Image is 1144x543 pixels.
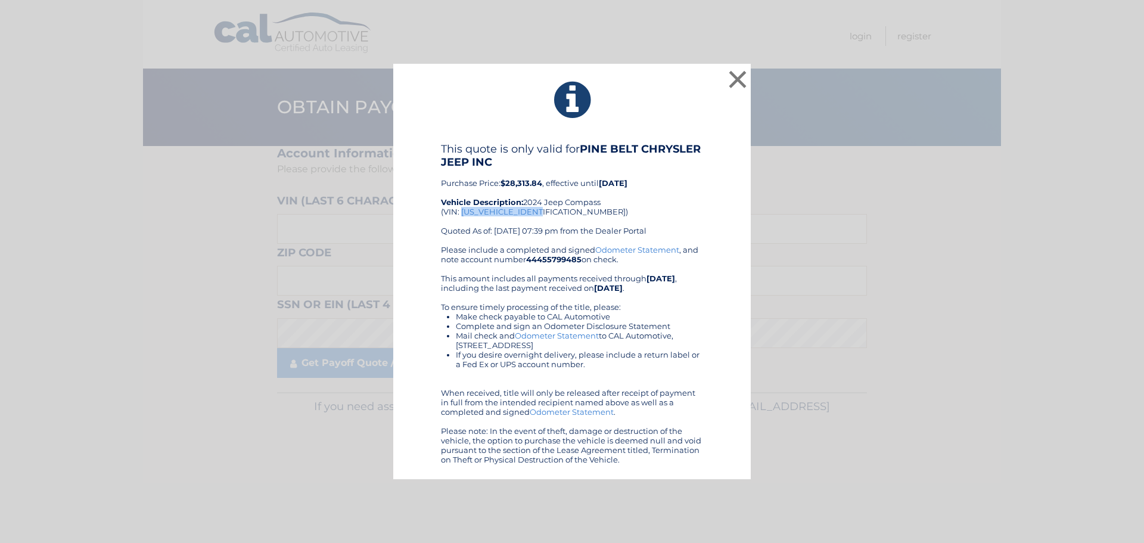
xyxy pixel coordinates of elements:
li: If you desire overnight delivery, please include a return label or a Fed Ex or UPS account number. [456,350,703,369]
b: 44455799485 [526,255,582,264]
b: [DATE] [599,178,627,188]
li: Mail check and to CAL Automotive, [STREET_ADDRESS] [456,331,703,350]
b: $28,313.84 [500,178,542,188]
b: [DATE] [594,283,623,293]
li: Complete and sign an Odometer Disclosure Statement [456,321,703,331]
h4: This quote is only valid for [441,142,703,169]
a: Odometer Statement [530,407,614,417]
div: Purchase Price: , effective until 2024 Jeep Compass (VIN: [US_VEHICLE_IDENTIFICATION_NUMBER]) Quo... [441,142,703,245]
li: Make check payable to CAL Automotive [456,312,703,321]
div: Please include a completed and signed , and note account number on check. This amount includes al... [441,245,703,464]
a: Odometer Statement [595,245,679,255]
b: PINE BELT CHRYSLER JEEP INC [441,142,701,169]
button: × [726,67,750,91]
strong: Vehicle Description: [441,197,523,207]
b: [DATE] [646,274,675,283]
a: Odometer Statement [515,331,599,340]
